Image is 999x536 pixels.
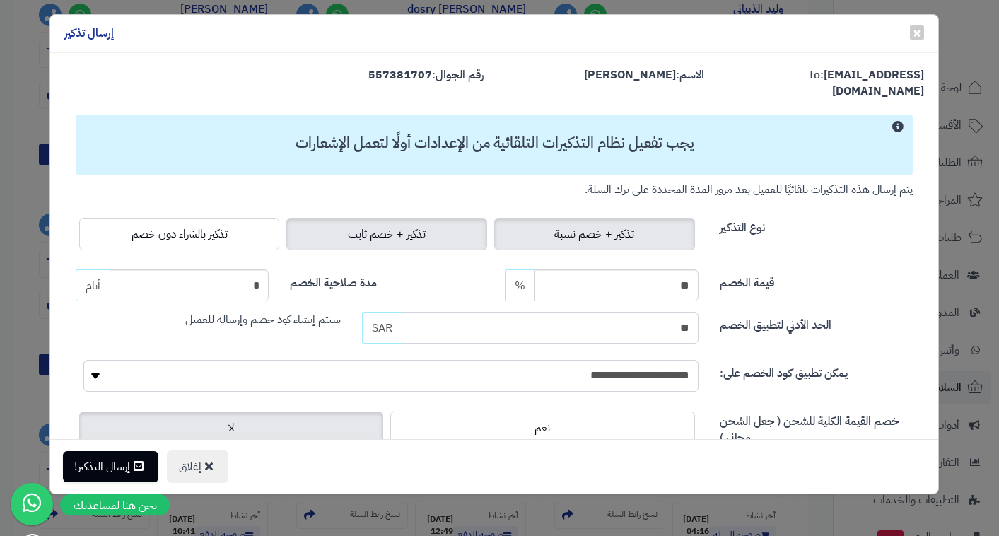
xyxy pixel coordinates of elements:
[584,67,704,83] label: الاسم:
[228,419,234,436] span: لا
[725,67,925,100] label: To:
[720,360,848,382] label: يمكن تطبيق كود الخصم على:
[913,22,921,43] span: ×
[824,66,924,100] strong: [EMAIL_ADDRESS][DOMAIN_NAME]
[348,226,426,243] span: تذكير + خصم ثابت
[368,67,484,83] label: رقم الجوال:
[720,269,774,291] label: قيمة الخصم
[63,451,158,482] button: إرسال التذكير!
[167,450,228,483] button: إغلاق
[76,269,110,301] span: أيام
[185,311,341,328] span: سيتم إنشاء كود خصم وإرساله للعميل
[720,312,831,334] label: الحد الأدني لتطبيق الخصم
[64,25,114,42] h4: إرسال تذكير
[534,419,550,436] span: نعم
[585,181,913,198] small: يتم إرسال هذه التذكيرات تلقائيًا للعميل بعد مرور المدة المحددة على ترك السلة.
[83,135,907,151] h3: يجب تفعيل نظام التذكيرات التلقائية من الإعدادات أولًا لتعمل الإشعارات
[368,66,432,83] strong: 557381707
[554,226,634,243] span: تذكير + خصم نسبة
[290,269,377,291] label: مدة صلاحية الخصم
[515,277,525,294] span: %
[584,66,676,83] strong: [PERSON_NAME]
[132,226,228,243] span: تذكير بالشراء دون خصم
[362,312,402,344] span: SAR
[720,214,765,236] label: نوع التذكير
[720,408,913,446] label: خصم القيمة الكلية للشحن ( جعل الشحن مجاني )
